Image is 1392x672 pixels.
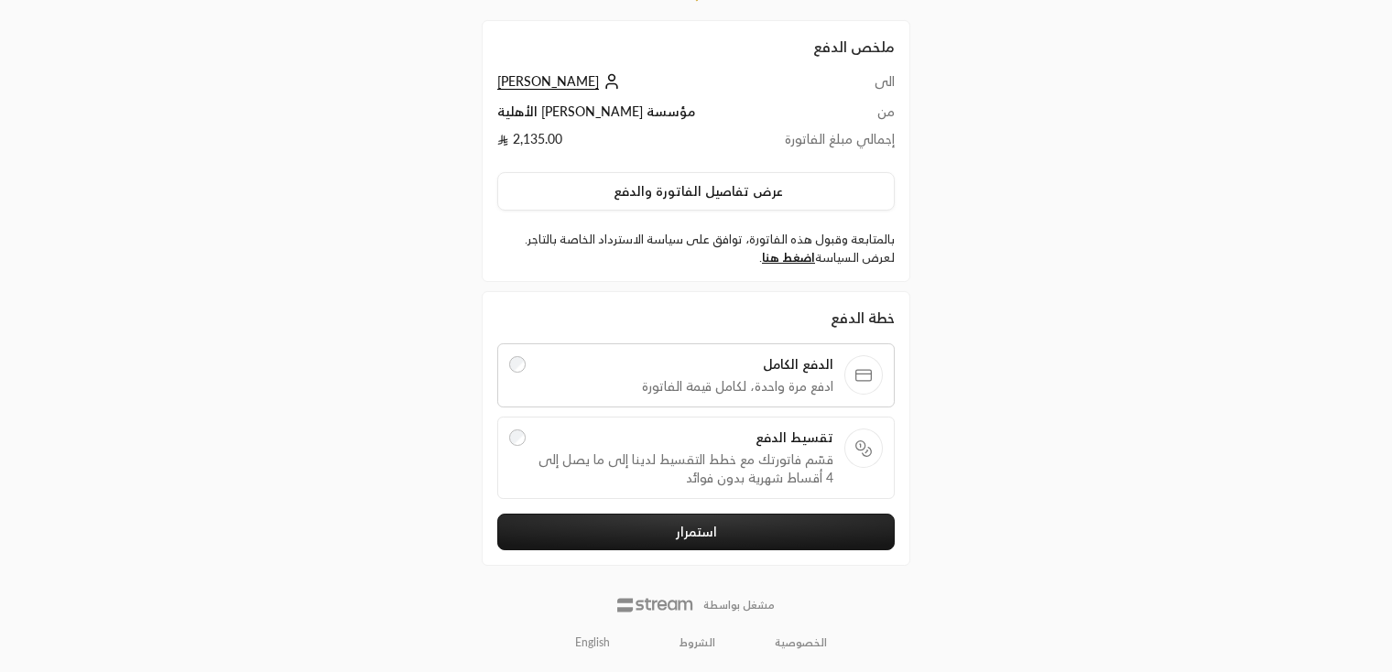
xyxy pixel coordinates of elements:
[497,514,895,550] button: استمرار
[537,377,834,396] span: ادفع مرة واحدة، لكامل قيمة الفاتورة
[509,429,526,446] input: تقسيط الدفعقسّم فاتورتك مع خطط التقسيط لدينا إلى ما يصل إلى 4 أقساط شهرية بدون فوائد
[497,130,753,157] td: 2,135.00
[680,635,715,650] a: الشروط
[703,598,775,612] p: مشغل بواسطة
[497,231,895,266] label: بالمتابعة وقبول هذه الفاتورة، توافق على سياسة الاسترداد الخاصة بالتاجر. لعرض السياسة .
[565,626,620,659] a: English
[537,450,834,487] span: قسّم فاتورتك مع خطط التقسيط لدينا إلى ما يصل إلى 4 أقساط شهرية بدون فوائد
[753,130,895,157] td: إجمالي مبلغ الفاتورة
[537,428,834,447] span: تقسيط الدفع
[762,250,815,265] a: اضغط هنا
[509,356,526,373] input: الدفع الكاملادفع مرة واحدة، لكامل قيمة الفاتورة
[775,635,827,650] a: الخصوصية
[497,73,599,90] span: [PERSON_NAME]
[753,72,895,103] td: الى
[497,36,895,58] h2: ملخص الدفع
[537,355,834,374] span: الدفع الكامل
[497,103,753,130] td: مؤسسة [PERSON_NAME] الأهلية
[497,172,895,211] button: عرض تفاصيل الفاتورة والدفع
[753,103,895,130] td: من
[497,307,895,329] div: خطة الدفع
[497,73,625,89] a: [PERSON_NAME]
